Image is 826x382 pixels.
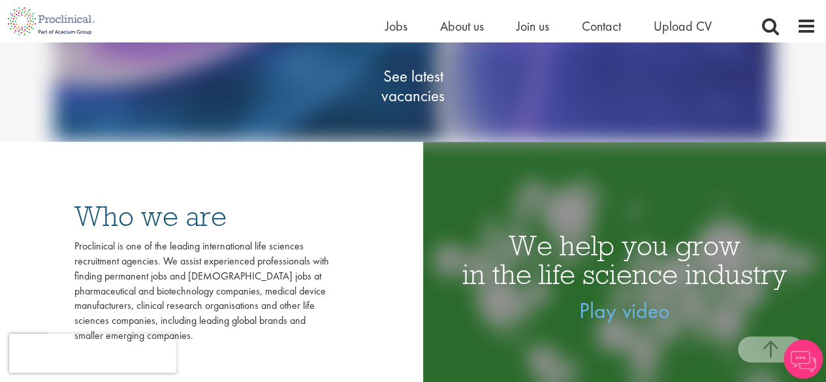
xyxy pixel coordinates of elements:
a: See latestvacancies [348,14,479,157]
a: Upload CV [654,18,712,35]
div: Proclinical is one of the leading international life sciences recruitment agencies. We assist exp... [74,239,329,343]
img: Chatbot [784,340,823,379]
span: See latest vacancies [348,66,479,105]
h3: Who we are [74,202,329,231]
a: About us [440,18,484,35]
iframe: reCAPTCHA [9,334,176,373]
a: Jobs [385,18,407,35]
a: Join us [516,18,549,35]
a: Contact [582,18,621,35]
a: Play video [579,296,669,325]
